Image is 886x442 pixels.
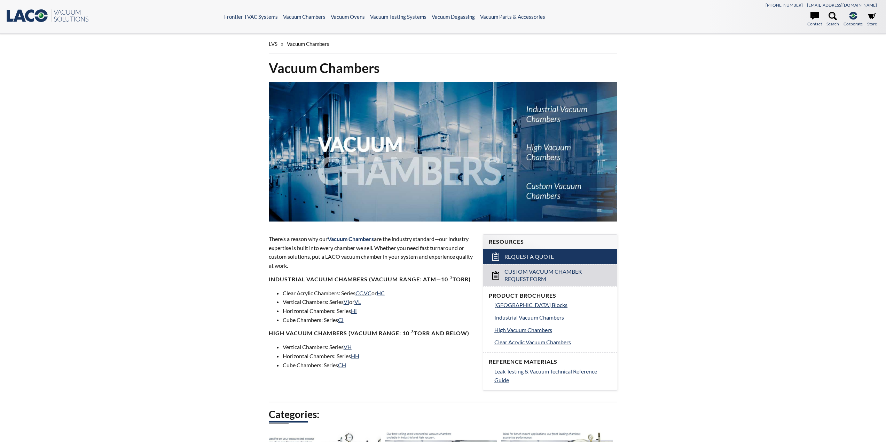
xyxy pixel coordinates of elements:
li: Cube Chambers: Series [283,361,475,370]
sup: -3 [448,275,453,280]
a: High Vacuum Chambers [494,326,611,335]
span: Custom Vacuum Chamber Request Form [504,268,598,283]
span: Vacuum Chambers [287,41,329,47]
h2: Categories: [269,408,618,421]
span: Vacuum Chambers [328,235,374,242]
span: Request a Quote [504,253,554,260]
a: HI [351,307,357,314]
li: Vertical Chambers: Series or [283,297,475,306]
span: Clear Acrylic Vacuum Chambers [494,339,571,345]
h4: Industrial Vacuum Chambers (vacuum range: atm—10 Torr) [269,276,475,283]
li: Cube Chambers: Series [283,315,475,324]
a: VH [344,344,352,350]
a: Frontier TVAC Systems [224,14,278,20]
h4: Resources [489,238,611,246]
h1: Vacuum Chambers [269,59,618,77]
h4: High Vacuum Chambers (Vacuum range: 10 Torr and below) [269,330,475,337]
a: Vacuum Ovens [331,14,365,20]
a: Vacuum Chambers [283,14,326,20]
li: Horizontal Chambers: Series [283,352,475,361]
a: VC [364,290,371,296]
a: Search [826,12,839,27]
a: CH [338,362,346,368]
h4: Product Brochures [489,292,611,299]
span: Corporate [844,21,863,27]
a: Vacuum Parts & Accessories [480,14,545,20]
a: Contact [807,12,822,27]
a: [EMAIL_ADDRESS][DOMAIN_NAME] [807,2,877,8]
img: Vacuum Chambers [269,82,618,222]
div: » [269,34,618,54]
a: Clear Acrylic Vacuum Chambers [494,338,611,347]
a: Store [867,12,877,27]
span: Leak Testing & Vacuum Technical Reference Guide [494,368,597,384]
a: CI [338,316,344,323]
a: VI [344,298,349,305]
a: Vacuum Degassing [432,14,475,20]
a: Vacuum Testing Systems [370,14,426,20]
a: CC [355,290,363,296]
span: LVS [269,41,277,47]
sup: -3 [409,329,414,334]
a: VL [354,298,361,305]
a: Custom Vacuum Chamber Request Form [483,264,617,286]
li: Clear Acrylic Chambers: Series , or [283,289,475,298]
a: [GEOGRAPHIC_DATA] Blocks [494,300,611,310]
a: [PHONE_NUMBER] [766,2,803,8]
span: High Vacuum Chambers [494,327,552,333]
a: Industrial Vacuum Chambers [494,313,611,322]
h4: Reference Materials [489,358,611,365]
a: HH [351,353,359,359]
a: Request a Quote [483,249,617,264]
li: Vertical Chambers: Series [283,343,475,352]
span: Industrial Vacuum Chambers [494,314,564,321]
span: [GEOGRAPHIC_DATA] Blocks [494,302,567,308]
a: HC [377,290,385,296]
a: Leak Testing & Vacuum Technical Reference Guide [494,367,611,385]
li: Horizontal Chambers: Series [283,306,475,315]
p: There’s a reason why our are the industry standard—our industry expertise is built into every cha... [269,234,475,270]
